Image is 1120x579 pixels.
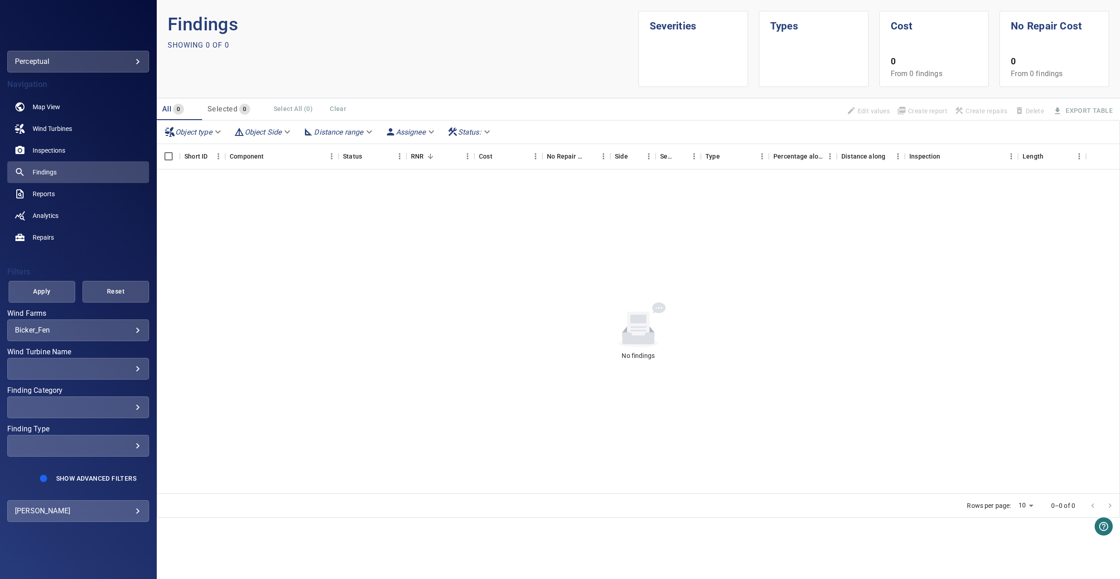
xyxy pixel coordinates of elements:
div: Type [705,144,720,169]
span: Repairs [33,233,54,242]
div: Status [338,144,406,169]
div: Inspection [905,144,1018,169]
button: Sort [264,150,276,163]
span: Apply [20,286,64,297]
div: Assignee [381,124,440,140]
span: 0 [173,104,183,115]
div: Short ID [180,144,225,169]
div: Side [610,144,656,169]
p: Showing 0 of 0 [168,40,229,51]
button: Menu [891,150,905,163]
span: Wind Turbines [33,124,72,133]
p: 0–0 of 0 [1051,501,1075,510]
a: repairs noActive [7,227,149,248]
span: From 0 findings [891,69,942,78]
div: Repair Now Ratio: The ratio of the additional incurred cost of repair in 1 year and the cost of r... [411,144,424,169]
button: Menu [642,150,656,163]
span: Reset [94,286,138,297]
div: Distance along [841,144,885,169]
div: Bicker_Fen [15,326,141,334]
div: Component [225,144,338,169]
a: findings active [7,161,149,183]
nav: pagination navigation [1084,498,1119,513]
div: Percentage along [769,144,837,169]
p: 0 [891,55,978,68]
div: Percentage along [773,144,823,169]
div: 10 [1015,499,1037,512]
button: Sort [584,150,597,163]
button: Sort [362,150,375,163]
a: reports noActive [7,183,149,205]
div: perceptual [7,51,149,72]
a: windturbines noActive [7,118,149,140]
div: Projected additional costs incurred by waiting 1 year to repair. This is a function of possible i... [547,144,584,169]
div: Object Side [230,124,296,140]
span: Show Advanced Filters [56,475,136,482]
label: Wind Farms [7,310,149,317]
div: Status: [444,124,496,140]
button: Sort [424,150,437,163]
h1: Severities [650,11,737,34]
button: Menu [461,150,474,163]
label: Finding Category [7,387,149,394]
label: Finding Type [7,425,149,433]
span: Map View [33,102,60,111]
div: No findings [622,351,655,360]
div: Short ID [184,144,208,169]
div: Distance along [837,144,905,169]
span: Reports [33,189,55,198]
div: Length [1023,144,1043,169]
a: inspections noActive [7,140,149,161]
button: Menu [597,150,610,163]
span: Apply the latest inspection filter to create repairs [951,103,1011,119]
p: Rows per page: [967,501,1011,510]
div: Component [230,144,264,169]
span: Findings [33,168,57,177]
div: Type [701,144,769,169]
button: Menu [529,150,542,163]
div: Severity [656,144,701,169]
div: Length [1018,144,1086,169]
button: Menu [687,150,701,163]
h1: Types [770,11,857,34]
span: 0 [239,104,250,115]
h4: Navigation [7,80,149,89]
button: Menu [1072,150,1086,163]
div: The base labour and equipment costs to repair the finding. Does not include the loss of productio... [479,144,492,169]
a: map noActive [7,96,149,118]
div: [PERSON_NAME] [15,504,141,518]
button: Sort [675,150,687,163]
h1: No Repair Cost [1011,11,1098,34]
em: Status : [458,128,481,136]
span: From 0 findings [1011,69,1062,78]
div: Side [615,144,628,169]
button: Apply [9,281,75,303]
div: Wind Farms [7,319,149,341]
div: RNR [406,144,474,169]
span: All [162,105,171,113]
div: perceptual [15,54,141,69]
span: Findings that are included in repair orders will not be updated [843,103,893,119]
div: Severity [660,144,675,169]
em: Assignee [396,128,425,136]
div: Wind Turbine Name [7,358,149,380]
button: Reset [82,281,149,303]
div: Distance range [299,124,377,140]
div: Finding Type [7,435,149,457]
button: Sort [492,150,505,163]
h1: Cost [891,11,978,34]
div: Finding Category [7,396,149,418]
em: Object Side [245,128,282,136]
button: Menu [755,150,769,163]
button: Show Advanced Filters [51,471,142,486]
div: Status [343,144,362,169]
span: Analytics [33,211,58,220]
a: analytics noActive [7,205,149,227]
p: 0 [1011,55,1098,68]
h4: Filters [7,267,149,276]
img: perceptual-logo [53,23,104,32]
span: Findings that are included in repair orders can not be deleted [1011,103,1048,119]
button: Menu [823,150,837,163]
div: Object type [161,124,227,140]
label: Wind Turbine Name [7,348,149,356]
